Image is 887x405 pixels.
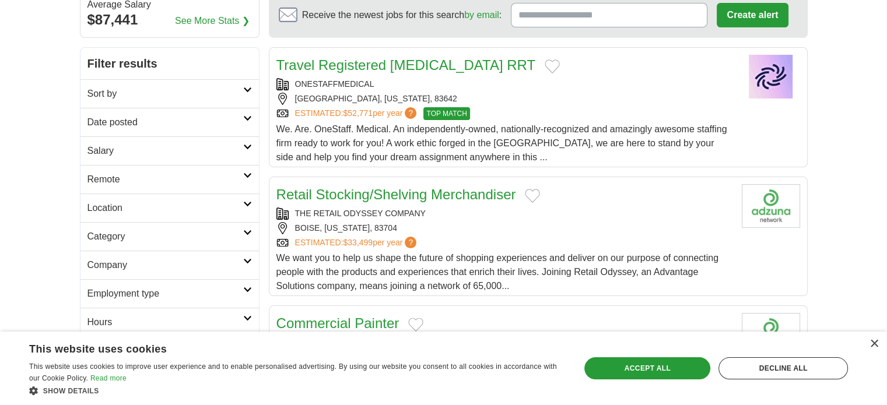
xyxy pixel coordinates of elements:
h2: Salary [87,144,243,158]
a: ESTIMATED:$52,771per year? [295,107,419,120]
div: This website uses cookies [29,339,535,356]
div: THE RETAIL ODYSSEY COMPANY [276,207,732,220]
a: Date posted [80,108,259,136]
div: ONESTAFFMEDICAL [276,78,732,90]
a: Location [80,193,259,222]
span: $52,771 [343,108,373,118]
span: ? [405,237,416,248]
a: ESTIMATED:$33,499per year? [295,237,419,249]
h2: Date posted [87,115,243,129]
a: Read more, opens a new window [90,374,127,382]
a: Hours [80,308,259,336]
div: Close [870,340,878,348]
a: Employment type [80,279,259,308]
h2: Category [87,230,243,244]
div: $87,441 [87,9,252,30]
h2: Location [87,201,243,215]
button: Add to favorite jobs [408,318,423,332]
div: Accept all [584,357,710,379]
a: Retail Stocking/Shelving Merchandiser [276,186,516,202]
button: Create alert [717,3,788,27]
div: Decline all [718,357,848,379]
img: Company logo [742,313,800,357]
h2: Employment type [87,287,243,301]
span: We. Are. OneStaff. Medical. An independently-owned, nationally-recognized and amazingly awesome s... [276,124,727,162]
a: See More Stats ❯ [175,14,250,28]
h2: Sort by [87,87,243,101]
h2: Hours [87,315,243,329]
span: ? [405,107,416,119]
a: Category [80,222,259,251]
span: Show details [43,387,99,395]
span: $33,499 [343,238,373,247]
h2: Remote [87,172,243,186]
img: Company logo [742,184,800,228]
span: This website uses cookies to improve user experience and to enable personalised advertising. By u... [29,362,557,382]
a: Company [80,251,259,279]
div: Show details [29,385,564,396]
span: Receive the newest jobs for this search : [302,8,502,22]
a: Salary [80,136,259,165]
h2: Filter results [80,48,259,79]
a: by email [464,10,499,20]
a: Commercial Painter [276,315,399,331]
div: BOISE, [US_STATE], 83704 [276,222,732,234]
span: We want you to help us shape the future of shopping experiences and deliver on our purpose of con... [276,253,718,291]
div: [GEOGRAPHIC_DATA], [US_STATE], 83642 [276,93,732,105]
img: Company logo [742,55,800,98]
a: Remote [80,165,259,193]
a: Sort by [80,79,259,108]
button: Add to favorite jobs [525,189,540,203]
a: Travel Registered [MEDICAL_DATA] RRT [276,57,536,73]
span: TOP MATCH [423,107,469,120]
button: Add to favorite jobs [545,59,560,73]
h2: Company [87,258,243,272]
